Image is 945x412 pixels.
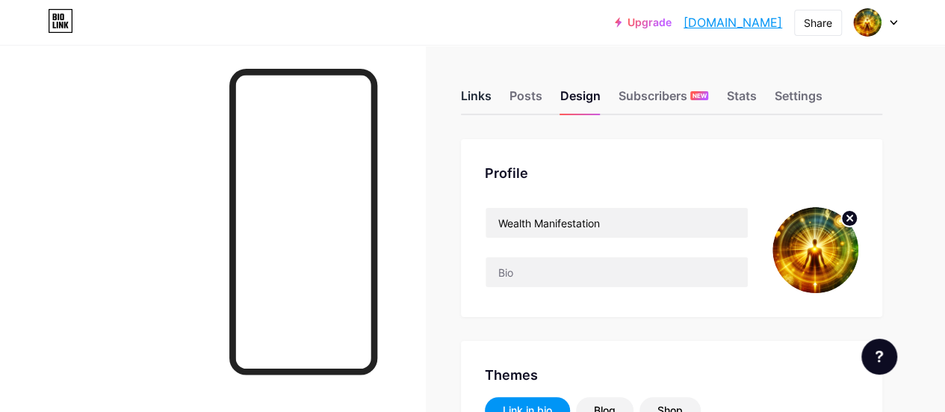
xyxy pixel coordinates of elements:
[726,87,756,114] div: Stats
[560,87,601,114] div: Design
[619,87,708,114] div: Subscribers
[853,8,882,37] img: lawofattractionnew
[804,15,832,31] div: Share
[509,87,542,114] div: Posts
[485,163,858,183] div: Profile
[485,365,858,385] div: Themes
[774,87,822,114] div: Settings
[693,91,707,100] span: NEW
[461,87,492,114] div: Links
[615,16,672,28] a: Upgrade
[684,13,782,31] a: [DOMAIN_NAME]
[772,207,858,293] img: lawofattractionnew
[486,208,748,238] input: Name
[486,257,748,287] input: Bio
